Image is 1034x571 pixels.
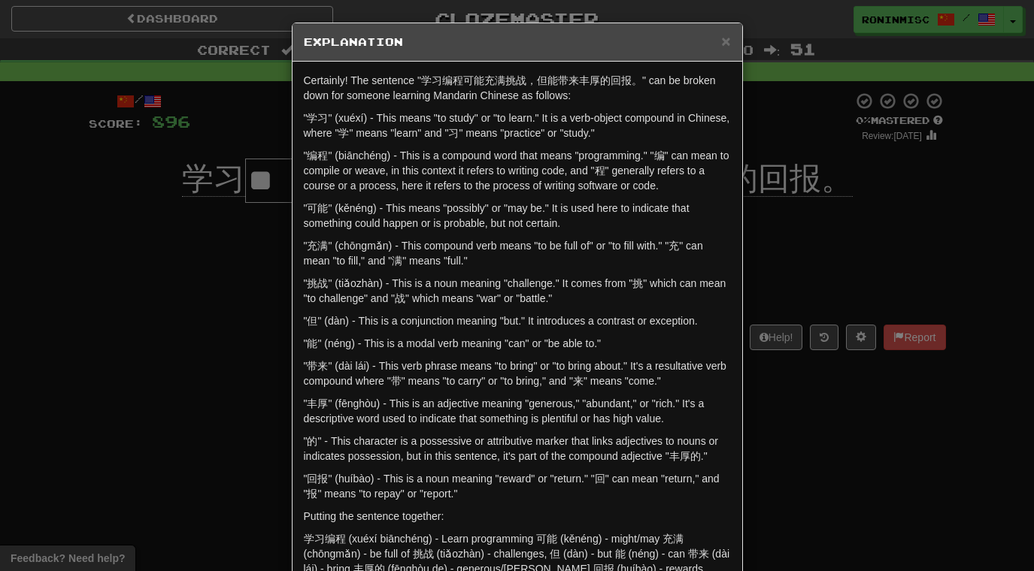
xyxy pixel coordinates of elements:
p: "带来" (dài lái) - This verb phrase means "to bring" or "to bring about." It's a resultative verb c... [304,358,731,388]
h5: Explanation [304,35,731,50]
p: "挑战" (tiǎozhàn) - This is a noun meaning "challenge." It comes from "挑" which can mean "to challe... [304,276,731,306]
p: "能" (néng) - This is a modal verb meaning "can" or "be able to." [304,336,731,351]
p: Putting the sentence together: [304,509,731,524]
p: "回报" (huíbào) - This is a noun meaning "reward" or "return." "回" can mean "return," and "报" means... [304,471,731,501]
button: Close [721,33,730,49]
p: "丰厚" (fēnghòu) - This is an adjective meaning "generous," "abundant," or "rich." It's a descripti... [304,396,731,426]
p: Certainly! The sentence "学习编程可能充满挑战，但能带来丰厚的回报。" can be broken down for someone learning Mandarin ... [304,73,731,103]
span: × [721,32,730,50]
p: "但" (dàn) - This is a conjunction meaning "but." It introduces a contrast or exception. [304,313,731,328]
p: "充满" (chōngmǎn) - This compound verb means "to be full of" or "to fill with." "充" can mean "to fi... [304,238,731,268]
p: "编程" (biānchéng) - This is a compound word that means "programming." "编" can mean to compile or w... [304,148,731,193]
p: "的" - This character is a possessive or attributive marker that links adjectives to nouns or indi... [304,434,731,464]
p: "学习" (xuéxí) - This means "to study" or "to learn." It is a verb-object compound in Chinese, wher... [304,110,731,140]
p: "可能" (kěnéng) - This means "possibly" or "may be." It is used here to indicate that something cou... [304,201,731,231]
